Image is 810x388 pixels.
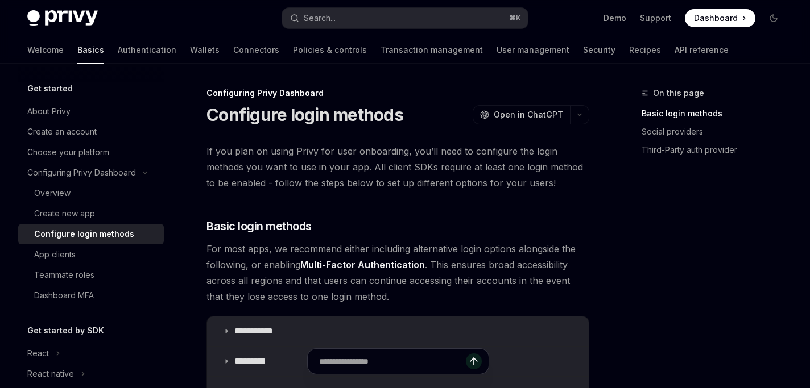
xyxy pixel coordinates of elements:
button: Toggle dark mode [764,9,783,27]
a: App clients [18,244,164,265]
a: Dashboard MFA [18,285,164,306]
div: React native [27,367,74,381]
a: Social providers [642,123,792,141]
a: Authentication [118,36,176,64]
a: About Privy [18,101,164,122]
a: Wallets [190,36,220,64]
a: Basic login methods [642,105,792,123]
a: Welcome [27,36,64,64]
a: User management [497,36,569,64]
span: ⌘ K [509,14,521,23]
a: Create new app [18,203,164,224]
div: Choose your platform [27,145,109,159]
a: Support [640,12,671,24]
a: Transaction management [381,36,483,64]
a: Security [583,36,615,64]
a: Choose your platform [18,142,164,162]
button: Send message [466,353,482,369]
a: Multi-Factor Authentication [300,259,425,271]
button: Open in ChatGPT [473,105,570,124]
a: Overview [18,183,164,203]
a: Recipes [629,36,661,64]
span: For most apps, we recommend either including alternative login options alongside the following, o... [206,241,589,304]
div: Configure login methods [34,227,134,241]
span: On this page [653,86,704,100]
a: Demo [604,12,626,24]
h1: Configure login methods [206,105,403,125]
h5: Get started [27,82,73,95]
a: API reference [675,36,729,64]
a: Configure login methods [18,224,164,244]
div: Teammate roles [34,268,94,282]
a: Policies & controls [293,36,367,64]
img: dark logo [27,10,98,26]
div: Dashboard MFA [34,289,94,302]
div: Configuring Privy Dashboard [206,87,589,99]
a: Third-Party auth provider [642,141,792,159]
div: App clients [34,248,76,261]
a: Connectors [233,36,279,64]
a: Basics [77,36,104,64]
span: If you plan on using Privy for user onboarding, you’ll need to configure the login methods you wa... [206,143,589,191]
span: Dashboard [694,12,738,24]
button: Search...⌘K [282,8,528,28]
div: React [27,347,49,360]
a: Create an account [18,122,164,142]
a: Dashboard [685,9,755,27]
div: Create new app [34,207,95,220]
h5: Get started by SDK [27,324,104,337]
div: Configuring Privy Dashboard [27,166,136,180]
span: Open in ChatGPT [494,109,563,120]
div: Create an account [27,125,97,139]
div: About Privy [27,105,71,118]
a: Teammate roles [18,265,164,285]
span: Basic login methods [206,218,312,234]
div: Search... [304,11,336,25]
div: Overview [34,186,71,200]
